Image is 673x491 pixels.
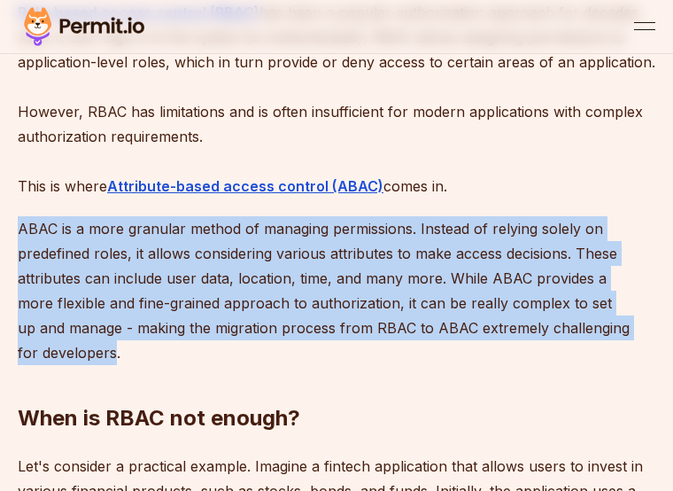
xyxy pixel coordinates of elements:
h2: When is RBAC not enough? [18,333,655,433]
img: Permit logo [18,4,151,50]
button: open menu [634,16,655,37]
p: ABAC is a more granular method of managing permissions. Instead of relying solely on predefined r... [18,216,655,365]
a: Attribute-based access control (ABAC) [107,177,383,195]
